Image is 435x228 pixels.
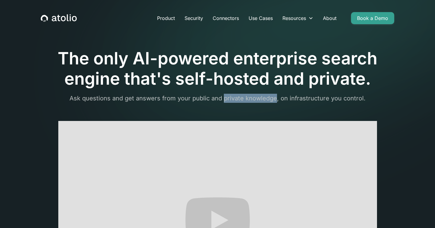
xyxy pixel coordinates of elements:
[318,12,341,24] a: About
[41,94,394,103] p: Ask questions and get answers from your public and private knowledge, on infrastructure you control.
[351,12,394,24] a: Book a Demo
[41,48,394,89] h1: The only AI-powered enterprise search engine that's self-hosted and private.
